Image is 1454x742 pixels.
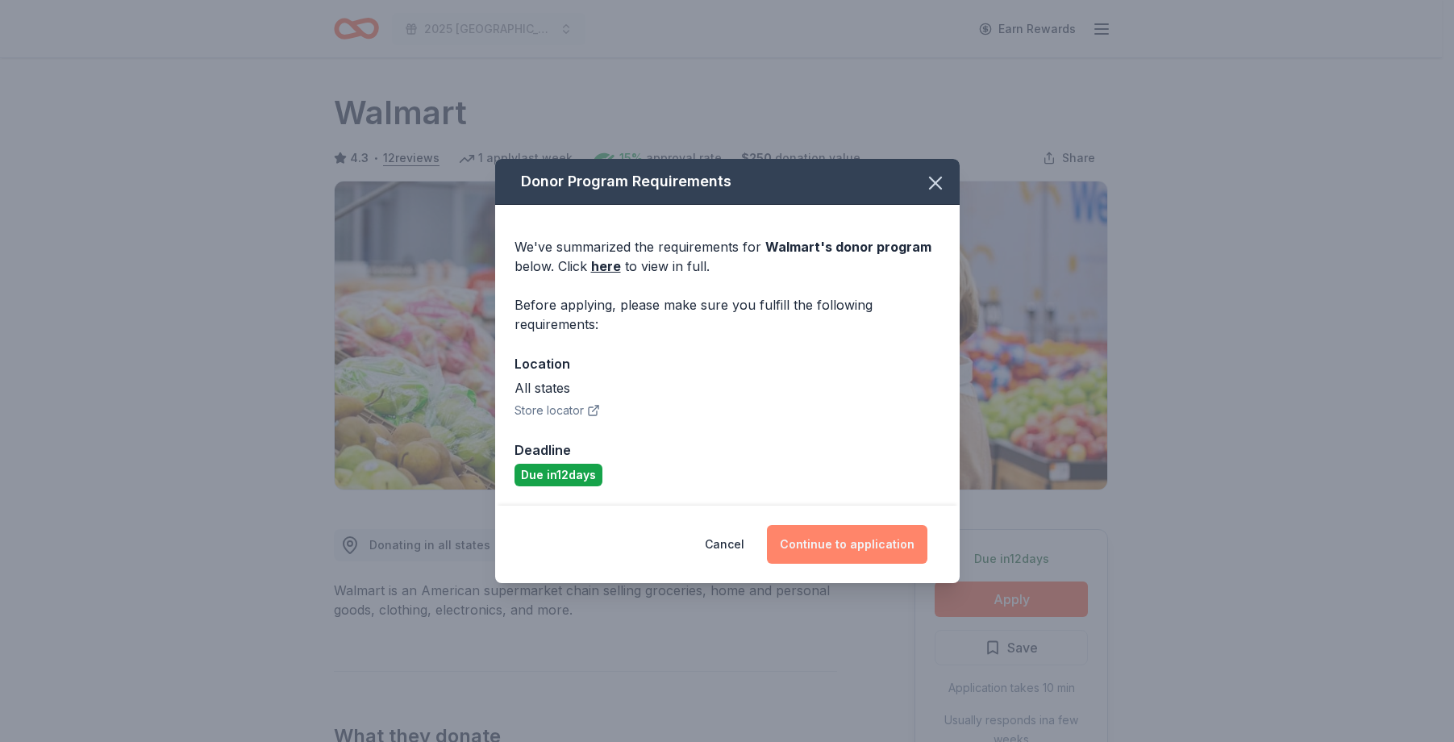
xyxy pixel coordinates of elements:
[591,256,621,276] a: here
[495,159,960,205] div: Donor Program Requirements
[515,401,600,420] button: Store locator
[515,237,940,276] div: We've summarized the requirements for below. Click to view in full.
[515,353,940,374] div: Location
[515,295,940,334] div: Before applying, please make sure you fulfill the following requirements:
[705,525,744,564] button: Cancel
[765,239,931,255] span: Walmart 's donor program
[515,440,940,461] div: Deadline
[767,525,927,564] button: Continue to application
[515,464,602,486] div: Due in 12 days
[515,378,940,398] div: All states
